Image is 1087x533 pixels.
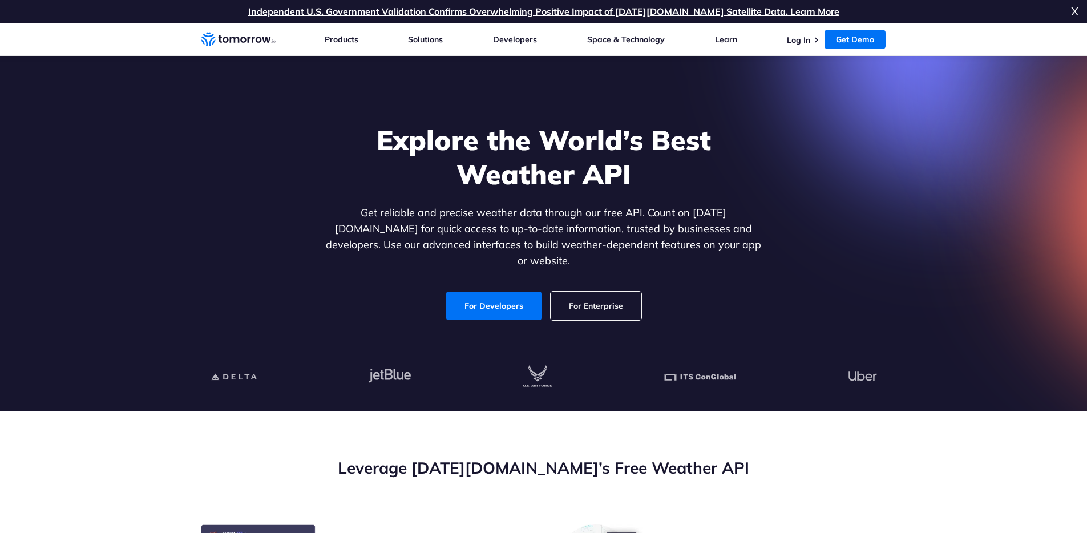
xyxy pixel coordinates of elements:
a: Developers [493,34,537,45]
h2: Leverage [DATE][DOMAIN_NAME]’s Free Weather API [201,457,886,479]
a: Independent U.S. Government Validation Confirms Overwhelming Positive Impact of [DATE][DOMAIN_NAM... [248,6,839,17]
a: For Developers [446,292,542,320]
a: Log In [787,35,810,45]
a: Solutions [408,34,443,45]
a: Get Demo [825,30,886,49]
a: Home link [201,31,276,48]
p: Get reliable and precise weather data through our free API. Count on [DATE][DOMAIN_NAME] for quic... [324,205,764,269]
a: Space & Technology [587,34,665,45]
h1: Explore the World’s Best Weather API [324,123,764,191]
a: For Enterprise [551,292,641,320]
a: Learn [715,34,737,45]
a: Products [325,34,358,45]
